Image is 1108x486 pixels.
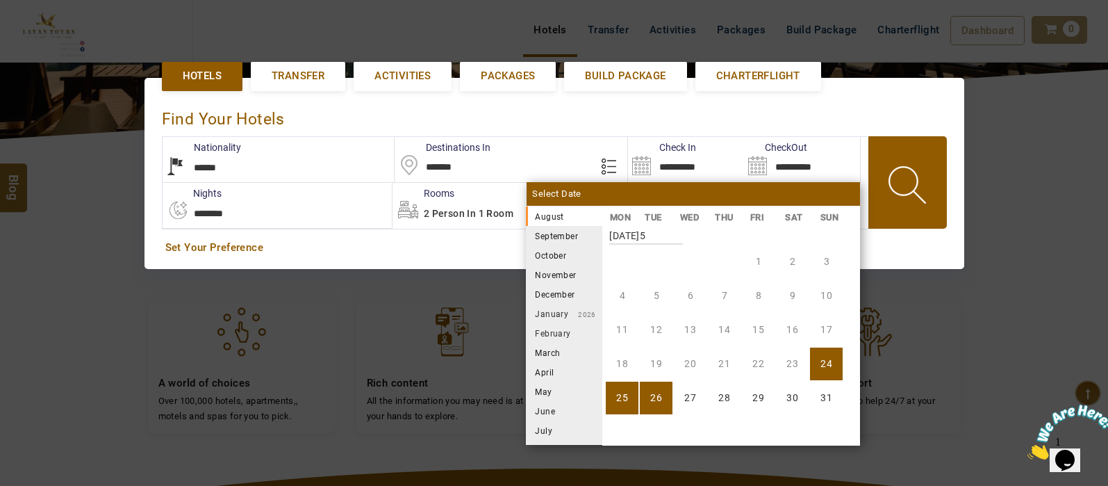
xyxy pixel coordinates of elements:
li: October [526,245,602,265]
li: TUE [638,210,673,225]
img: Chat attention grabber [6,6,92,60]
li: January [526,304,602,323]
span: Build Package [585,69,665,83]
li: Thursday, 28 August 2025 [708,382,741,414]
li: SAT [778,210,813,225]
div: Find Your Hotels [162,95,947,136]
a: Transfer [251,62,345,90]
li: THU [708,210,743,225]
li: April [526,362,602,382]
label: Rooms [392,186,454,200]
span: Charterflight [716,69,800,83]
li: Saturday, 30 August 2025 [776,382,809,414]
li: MON [602,210,638,225]
li: August [526,206,602,226]
label: Check In [628,140,696,154]
span: 2 Person in 1 Room [424,208,513,219]
strong: [DATE]5 [609,220,683,245]
li: July [526,421,602,440]
li: December [526,284,602,304]
li: November [526,265,602,284]
a: Set Your Preference [165,241,943,255]
span: 1 [6,6,11,17]
li: June [526,401,602,421]
li: Monday, 25 August 2025 [606,382,638,414]
span: Packages [481,69,535,83]
li: Sunday, 24 August 2025 [810,348,843,380]
small: 2026 [568,311,596,318]
li: February [526,323,602,343]
a: Build Package [564,62,686,90]
span: Hotels [183,69,222,83]
li: September [526,226,602,245]
a: Hotels [162,62,242,90]
li: May [526,382,602,401]
small: 2025 [564,213,661,221]
input: Search [744,137,860,182]
span: Transfer [272,69,324,83]
li: FRI [743,210,778,225]
a: Activities [354,62,452,90]
li: Sunday, 31 August 2025 [810,382,843,414]
span: Activities [374,69,431,83]
iframe: chat widget [1022,399,1108,465]
li: March [526,343,602,362]
div: Select Date [527,182,860,206]
li: WED [672,210,708,225]
label: CheckOut [744,140,807,154]
label: Destinations In [395,140,490,154]
li: Friday, 29 August 2025 [742,382,775,414]
li: SUN [813,210,848,225]
a: Charterflight [695,62,821,90]
li: Wednesday, 27 August 2025 [674,382,706,414]
input: Search [628,137,744,182]
a: Packages [460,62,556,90]
label: nights [162,186,222,200]
li: Tuesday, 26 August 2025 [640,382,672,414]
label: Nationality [163,140,241,154]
